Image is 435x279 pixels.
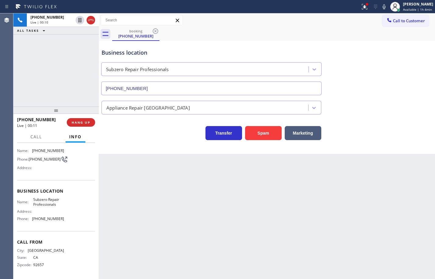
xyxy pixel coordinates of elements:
span: Call [30,134,42,139]
button: ALL TASKS [13,27,51,34]
div: Subzero Repair Professionals [106,66,169,73]
button: Spam [245,126,282,140]
span: Address: [17,165,33,170]
span: Phone: [17,216,32,221]
span: Name: [17,148,32,153]
span: Live | 00:11 [17,123,37,128]
span: Name: [17,200,33,204]
span: 92657 [33,263,64,267]
span: Address: [17,209,33,214]
div: booking [113,29,159,33]
span: HANG UP [72,120,90,125]
span: State: [17,255,33,260]
button: HANG UP [67,118,95,127]
span: Call From [17,239,95,245]
button: Info [66,131,85,143]
span: ALL TASKS [17,28,39,33]
input: Search [101,15,183,25]
div: [PERSON_NAME] [403,2,433,7]
span: Live | 00:10 [30,20,48,24]
button: Hold Customer [76,16,84,24]
span: Subzero Repair Professionals [33,197,64,207]
div: (949) 759-8750 [113,27,159,40]
span: [GEOGRAPHIC_DATA] [28,248,64,253]
span: City: [17,248,28,253]
span: Zipcode: [17,263,33,267]
span: CA [33,255,64,260]
span: Call to Customer [393,18,425,24]
span: [PHONE_NUMBER] [32,148,64,153]
div: Appliance Repair [GEOGRAPHIC_DATA] [106,104,190,111]
div: Business location [102,49,321,57]
div: [PHONE_NUMBER] [113,33,159,39]
span: Business location [17,188,95,194]
span: [PHONE_NUMBER] [29,157,61,161]
input: Phone Number [101,82,322,95]
span: Phone: [17,157,29,161]
span: [PHONE_NUMBER] [17,117,56,122]
button: Transfer [205,126,242,140]
button: Call to Customer [382,15,429,27]
span: [PHONE_NUMBER] [30,15,64,20]
button: Marketing [285,126,321,140]
span: [PHONE_NUMBER] [32,216,64,221]
button: Call [27,131,46,143]
span: Available | 1h 4min [403,7,432,12]
button: Mute [380,2,388,11]
span: Info [69,134,82,139]
button: Hang up [87,16,95,24]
